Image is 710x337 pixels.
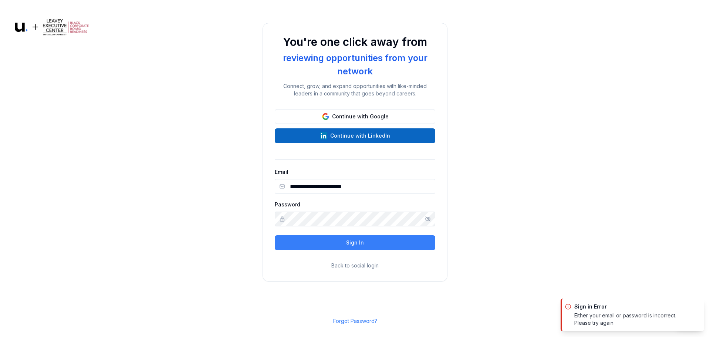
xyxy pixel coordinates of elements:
button: Show/hide password [425,216,431,222]
button: Continue with Google [275,109,435,124]
p: Connect, grow, and expand opportunities with like-minded leaders in a community that goes beyond ... [275,82,435,97]
label: Password [275,201,300,208]
img: Logo [15,18,89,37]
label: Email [275,169,288,175]
div: reviewing opportunities from your network [275,51,435,78]
div: Sign in Error [574,303,692,310]
a: Forgot Password? [333,318,377,324]
button: Sign In [275,235,435,250]
div: Either your email or password is incorrect. Please try again [574,312,692,327]
button: Continue with LinkedIn [275,128,435,143]
button: Back to social login [331,262,379,269]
